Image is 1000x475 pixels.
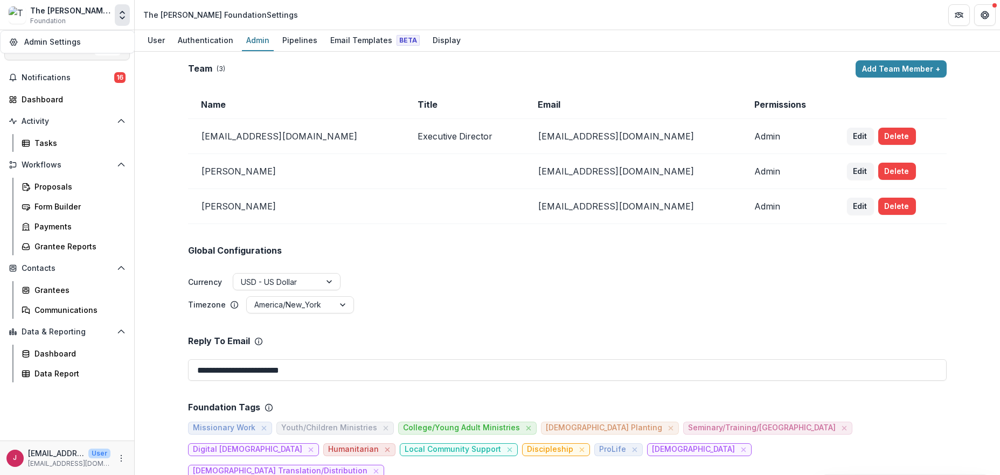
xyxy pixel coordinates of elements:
div: Authentication [173,32,238,48]
a: Form Builder [17,198,130,215]
td: [EMAIL_ADDRESS][DOMAIN_NAME] [188,119,405,154]
td: [EMAIL_ADDRESS][DOMAIN_NAME] [525,189,741,224]
p: Timezone [188,299,226,310]
a: Proposals [17,178,130,195]
span: 16 [114,72,126,83]
span: Foundation [30,16,66,26]
a: Communications [17,301,130,319]
div: Grantees [34,284,121,296]
span: Beta [397,35,420,46]
span: College/Young Adult Ministries [403,423,520,432]
a: Authentication [173,30,238,51]
label: Currency [188,276,222,288]
span: Seminary/Training/[GEOGRAPHIC_DATA] [688,423,836,432]
a: Dashboard [17,345,130,362]
td: Permissions [741,90,834,119]
a: Display [428,30,465,51]
td: Title [405,90,525,119]
button: Delete [878,163,916,180]
p: [EMAIL_ADDRESS][DOMAIN_NAME] [28,459,110,469]
td: [EMAIL_ADDRESS][DOMAIN_NAME] [525,154,741,189]
p: Foundation Tags [188,402,260,413]
span: ProLife [599,445,626,454]
td: Admin [741,154,834,189]
td: Executive Director [405,119,525,154]
span: Notifications [22,73,114,82]
div: Proposals [34,181,121,192]
button: Delete [878,198,916,215]
a: Grantees [17,281,130,299]
div: Grantee Reports [34,241,121,252]
div: Form Builder [34,201,121,212]
span: [DEMOGRAPHIC_DATA] [652,445,735,454]
div: Data Report [34,368,121,379]
div: Pipelines [278,32,322,48]
button: close [665,423,676,434]
button: Edit [847,128,874,145]
a: Grantee Reports [17,237,130,255]
p: [EMAIL_ADDRESS][DOMAIN_NAME] [28,448,84,459]
div: Dashboard [22,94,121,105]
p: User [88,449,110,458]
span: Data & Reporting [22,327,113,337]
td: Name [188,90,405,119]
div: Dashboard [34,348,121,359]
button: Get Help [974,4,996,26]
div: Admin [242,32,274,48]
span: Local Community Support [405,445,501,454]
button: close [504,444,515,455]
button: close [259,423,269,434]
div: jcline@bolickfoundation.org [13,455,17,462]
button: close [380,423,391,434]
button: Open Workflows [4,156,130,173]
button: Notifications16 [4,69,130,86]
a: Email Templates Beta [326,30,424,51]
div: Communications [34,304,121,316]
button: Open Contacts [4,260,130,277]
img: The Bolick Foundation [9,6,26,24]
button: close [523,423,534,434]
h2: Team [188,64,212,74]
button: Edit [847,198,874,215]
a: Pipelines [278,30,322,51]
span: Missionary Work [193,423,255,432]
div: Tasks [34,137,121,149]
a: Admin [242,30,274,51]
button: Add Team Member + [856,60,947,78]
button: close [305,444,316,455]
a: Tasks [17,134,130,152]
button: Open Activity [4,113,130,130]
h2: Global Configurations [188,246,282,256]
button: Delete [878,128,916,145]
span: Humanitarian [328,445,379,454]
button: Partners [948,4,970,26]
a: Data Report [17,365,130,382]
a: User [143,30,169,51]
button: close [738,444,749,455]
button: Open Data & Reporting [4,323,130,340]
div: Payments [34,221,121,232]
button: close [839,423,850,434]
td: [PERSON_NAME] [188,154,405,189]
span: Activity [22,117,113,126]
button: close [382,444,393,455]
a: Payments [17,218,130,235]
td: Email [525,90,741,119]
p: ( 3 ) [217,64,225,74]
span: Discipleship [527,445,573,454]
nav: breadcrumb [139,7,302,23]
div: Display [428,32,465,48]
button: Open entity switcher [115,4,130,26]
button: close [629,444,640,455]
td: Admin [741,189,834,224]
span: Digital [DEMOGRAPHIC_DATA] [193,445,302,454]
span: [DEMOGRAPHIC_DATA] Planting [546,423,662,432]
td: Admin [741,119,834,154]
div: The [PERSON_NAME] Foundation [30,5,110,16]
div: Email Templates [326,32,424,48]
span: Youth/Children Ministries [281,423,377,432]
td: [PERSON_NAME] [188,189,405,224]
div: User [143,32,169,48]
button: Edit [847,163,874,180]
button: More [115,452,128,465]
